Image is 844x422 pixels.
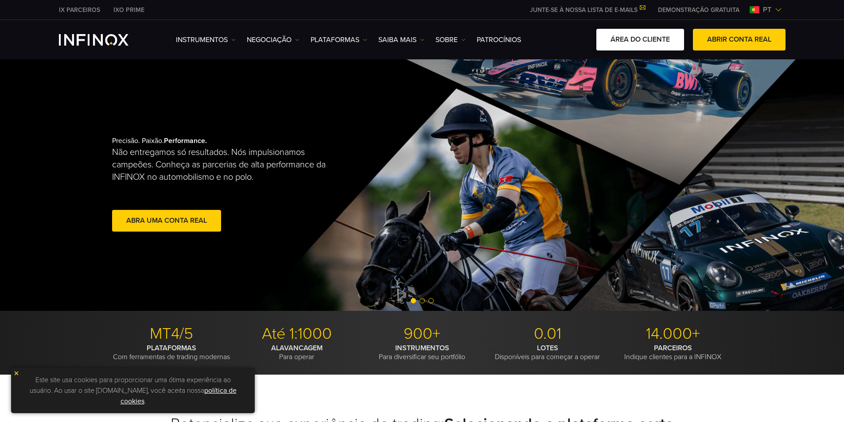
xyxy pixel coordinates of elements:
[651,5,746,15] a: INFINOX MENU
[436,35,466,45] a: SOBRE
[537,344,558,352] strong: LOTES
[488,344,607,361] p: Disponíveis para começar a operar
[378,35,424,45] a: Saiba mais
[614,324,732,344] p: 14.000+
[488,324,607,344] p: 0.01
[693,29,786,50] a: ABRIR CONTA REAL
[395,344,449,352] strong: INSTRUMENTOS
[363,324,482,344] p: 900+
[112,324,231,344] p: MT4/5
[311,35,367,45] a: PLATAFORMAS
[164,136,207,145] strong: Performance.
[112,122,391,248] div: Precisão. Paixão.
[428,298,434,303] span: Go to slide 3
[759,4,775,15] span: pt
[13,370,19,376] img: yellow close icon
[16,372,250,409] p: Este site usa cookies para proporcionar uma ótima experiência ao usuário. Ao usar o site [DOMAIN_...
[176,35,236,45] a: Instrumentos
[107,5,151,15] a: INFINOX
[614,344,732,361] p: Indique clientes para a INFINOX
[411,298,416,303] span: Go to slide 1
[271,344,323,352] strong: ALAVANCAGEM
[654,344,692,352] strong: PARCEIROS
[237,344,356,361] p: Para operar
[112,210,221,232] a: abra uma conta real
[112,146,335,183] p: Não entregamos só resultados. Nós impulsionamos campeões. Conheça as parcerias de alta performanc...
[247,35,299,45] a: NEGOCIAÇÃO
[420,298,425,303] span: Go to slide 2
[112,344,231,361] p: Com ferramentas de trading modernas
[237,324,356,344] p: Até 1:1000
[363,344,482,361] p: Para diversificar seu portfólio
[147,344,196,352] strong: PLATAFORMAS
[523,6,651,14] a: JUNTE-SE À NOSSA LISTA DE E-MAILS
[59,34,149,46] a: INFINOX Logo
[52,5,107,15] a: INFINOX
[477,35,521,45] a: Patrocínios
[596,29,684,50] a: ÁREA DO CLIENTE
